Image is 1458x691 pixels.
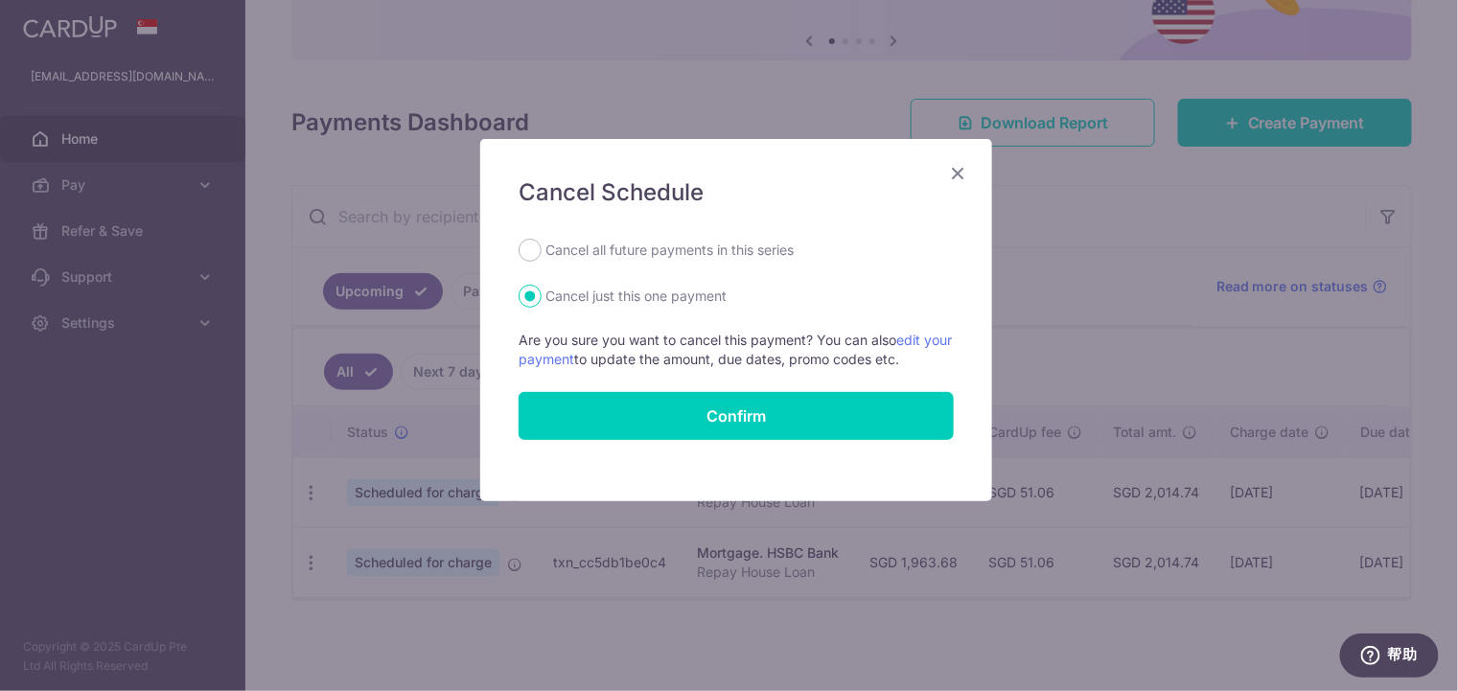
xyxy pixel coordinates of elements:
[545,239,794,262] label: Cancel all future payments in this series
[545,285,727,308] label: Cancel just this one payment
[946,162,969,185] button: Close
[1339,633,1439,681] iframe: 打开一个小组件，您可以在其中找到更多信息
[519,331,954,369] p: Are you sure you want to cancel this payment? You can also to update the amount, due dates, promo...
[519,392,954,440] input: Confirm
[519,177,954,208] h5: Cancel Schedule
